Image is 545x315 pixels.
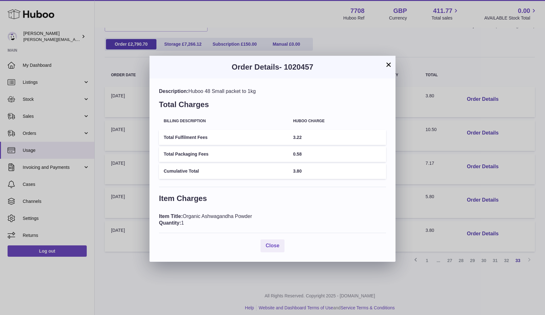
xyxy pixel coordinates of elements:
[293,152,302,157] span: 0.58
[159,213,386,226] div: Organic Ashwagandha Powder 1
[159,89,188,94] span: Description:
[279,63,313,71] span: - 1020457
[159,88,386,95] div: Huboo 48 Small packet to 1kg
[159,100,386,113] h3: Total Charges
[266,243,279,248] span: Close
[288,114,386,128] th: Huboo charge
[159,146,288,162] td: Total Packaging Fees
[159,130,288,145] td: Total Fulfilment Fees
[159,193,386,207] h3: Item Charges
[261,239,284,252] button: Close
[293,135,302,140] span: 3.22
[159,214,183,219] span: Item Title:
[293,169,302,174] span: 3.80
[159,220,181,226] span: Quantity:
[159,114,288,128] th: Billing Description
[385,61,392,68] button: ×
[159,163,288,179] td: Cumulative Total
[159,62,386,72] h3: Order Details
